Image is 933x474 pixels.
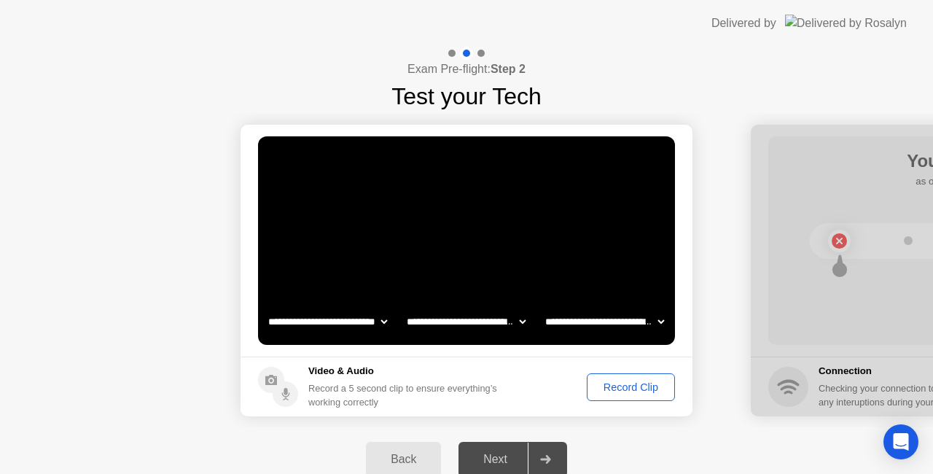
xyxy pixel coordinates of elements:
b: Step 2 [491,63,526,75]
div: Record Clip [592,381,670,393]
div: ! [504,152,521,170]
div: Back [370,453,437,466]
button: Record Clip [587,373,675,401]
select: Available speakers [404,307,528,336]
h5: Video & Audio [308,364,503,378]
h4: Exam Pre-flight: [407,61,526,78]
div: Next [463,453,528,466]
div: Record a 5 second clip to ensure everything’s working correctly [308,381,503,409]
div: Open Intercom Messenger [883,424,918,459]
select: Available cameras [265,307,390,336]
h1: Test your Tech [391,79,542,114]
img: Delivered by Rosalyn [785,15,907,31]
select: Available microphones [542,307,667,336]
div: . . . [514,152,531,170]
div: Delivered by [711,15,776,32]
